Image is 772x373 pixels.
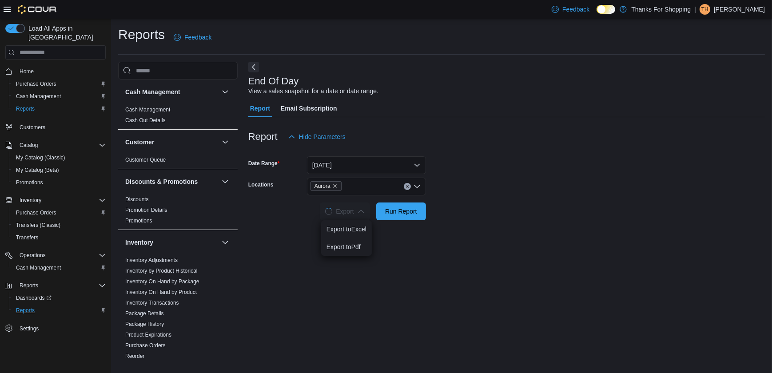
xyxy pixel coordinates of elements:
[125,353,144,359] a: Reorder
[20,197,41,204] span: Inventory
[12,165,63,175] a: My Catalog (Beta)
[16,264,61,271] span: Cash Management
[310,181,342,191] span: Aurora
[12,232,106,243] span: Transfers
[20,142,38,149] span: Catalog
[9,231,109,244] button: Transfers
[16,222,60,229] span: Transfers (Classic)
[125,206,167,214] span: Promotion Details
[404,183,411,190] button: Clear input
[12,79,106,89] span: Purchase Orders
[125,321,164,327] a: Package History
[597,5,615,14] input: Dark Mode
[9,206,109,219] button: Purchase Orders
[326,226,366,233] span: Export to Excel
[248,76,299,87] h3: End Of Day
[12,207,60,218] a: Purchase Orders
[125,238,153,247] h3: Inventory
[281,99,337,117] span: Email Subscription
[16,250,49,261] button: Operations
[12,152,106,163] span: My Catalog (Classic)
[125,278,199,285] a: Inventory On Hand by Package
[16,307,35,314] span: Reports
[285,128,349,146] button: Hide Parameters
[12,220,106,230] span: Transfers (Classic)
[125,238,218,247] button: Inventory
[694,4,696,15] p: |
[314,182,330,190] span: Aurora
[125,300,179,306] a: Inventory Transactions
[16,250,106,261] span: Operations
[220,87,231,97] button: Cash Management
[248,131,278,142] h3: Report
[2,322,109,335] button: Settings
[125,257,178,264] span: Inventory Adjustments
[12,165,106,175] span: My Catalog (Beta)
[125,157,166,163] a: Customer Queue
[16,121,106,132] span: Customers
[16,167,59,174] span: My Catalog (Beta)
[125,177,198,186] h3: Discounts & Promotions
[12,91,106,102] span: Cash Management
[16,105,35,112] span: Reports
[16,195,106,206] span: Inventory
[125,196,149,202] a: Discounts
[16,66,37,77] a: Home
[125,310,164,317] span: Package Details
[16,122,49,133] a: Customers
[170,28,215,46] a: Feedback
[125,87,180,96] h3: Cash Management
[2,279,109,292] button: Reports
[321,220,372,238] button: Export toExcel
[12,177,47,188] a: Promotions
[125,117,166,124] span: Cash Out Details
[12,232,42,243] a: Transfers
[20,68,34,75] span: Home
[118,194,238,230] div: Discounts & Promotions
[125,289,197,296] span: Inventory On Hand by Product
[16,209,56,216] span: Purchase Orders
[18,5,57,14] img: Cova
[332,183,338,189] button: Remove Aurora from selection in this group
[125,331,171,338] span: Product Expirations
[118,155,238,169] div: Customer
[16,66,106,77] span: Home
[220,237,231,248] button: Inventory
[125,353,144,360] span: Reorder
[16,154,65,161] span: My Catalog (Classic)
[125,87,218,96] button: Cash Management
[248,181,274,188] label: Locations
[12,220,64,230] a: Transfers (Classic)
[125,156,166,163] span: Customer Queue
[125,257,178,263] a: Inventory Adjustments
[16,294,52,302] span: Dashboards
[320,202,370,220] button: LoadingExport
[701,4,708,15] span: TH
[16,179,43,186] span: Promotions
[16,140,106,151] span: Catalog
[12,152,69,163] a: My Catalog (Classic)
[220,137,231,147] button: Customer
[220,176,231,187] button: Discounts & Promotions
[125,196,149,203] span: Discounts
[12,305,38,316] a: Reports
[9,219,109,231] button: Transfers (Classic)
[20,252,46,259] span: Operations
[125,106,170,113] span: Cash Management
[125,138,218,147] button: Customer
[125,321,164,328] span: Package History
[548,0,593,18] a: Feedback
[307,156,426,174] button: [DATE]
[248,62,259,72] button: Next
[12,262,64,273] a: Cash Management
[20,325,39,332] span: Settings
[2,139,109,151] button: Catalog
[118,104,238,129] div: Cash Management
[20,282,38,289] span: Reports
[5,61,106,358] nav: Complex example
[25,24,106,42] span: Load All Apps in [GEOGRAPHIC_DATA]
[325,202,364,220] span: Export
[125,107,170,113] a: Cash Management
[9,103,109,115] button: Reports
